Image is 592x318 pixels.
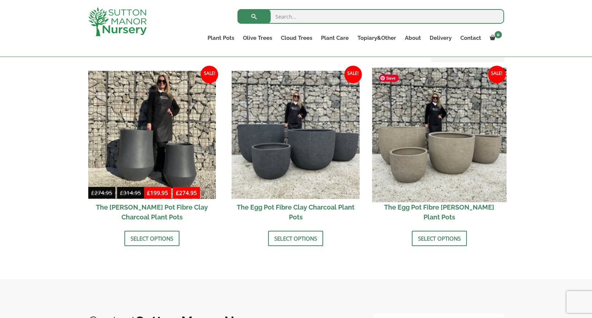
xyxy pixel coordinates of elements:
[488,66,506,83] span: Sale!
[344,66,362,83] span: Sale!
[91,189,112,196] bdi: 274.95
[495,31,502,38] span: 0
[144,188,200,199] ins: -
[485,33,504,43] a: 0
[276,33,317,43] a: Cloud Trees
[425,33,456,43] a: Delivery
[88,71,216,199] img: The Bien Hoa Pot Fibre Clay Charcoal Plant Pots
[232,71,360,199] img: The Egg Pot Fibre Clay Charcoal Plant Pots
[401,33,425,43] a: About
[88,7,147,36] img: logo
[412,231,467,246] a: Select options for “The Egg Pot Fibre Clay Champagne Plant Pots”
[372,68,506,202] img: The Egg Pot Fibre Clay Champagne Plant Pots
[120,189,141,196] bdi: 314.95
[353,33,401,43] a: Topiary&Other
[375,199,503,225] h2: The Egg Pot Fibre [PERSON_NAME] Plant Pots
[176,189,197,196] bdi: 274.95
[147,189,168,196] bdi: 199.95
[91,189,94,196] span: £
[317,33,353,43] a: Plant Care
[379,74,399,82] span: Save
[239,33,276,43] a: Olive Trees
[88,199,216,225] h2: The [PERSON_NAME] Pot Fibre Clay Charcoal Plant Pots
[124,231,179,246] a: Select options for “The Bien Hoa Pot Fibre Clay Charcoal Plant Pots”
[237,9,504,24] input: Search...
[120,189,123,196] span: £
[456,33,485,43] a: Contact
[88,71,216,225] a: Sale! £274.95-£314.95 £199.95-£274.95 The [PERSON_NAME] Pot Fibre Clay Charcoal Plant Pots
[201,66,218,83] span: Sale!
[232,199,360,225] h2: The Egg Pot Fibre Clay Charcoal Plant Pots
[375,71,503,225] a: Sale! The Egg Pot Fibre [PERSON_NAME] Plant Pots
[88,188,144,199] del: -
[232,71,360,225] a: Sale! The Egg Pot Fibre Clay Charcoal Plant Pots
[147,189,150,196] span: £
[203,33,239,43] a: Plant Pots
[268,231,323,246] a: Select options for “The Egg Pot Fibre Clay Charcoal Plant Pots”
[176,189,179,196] span: £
